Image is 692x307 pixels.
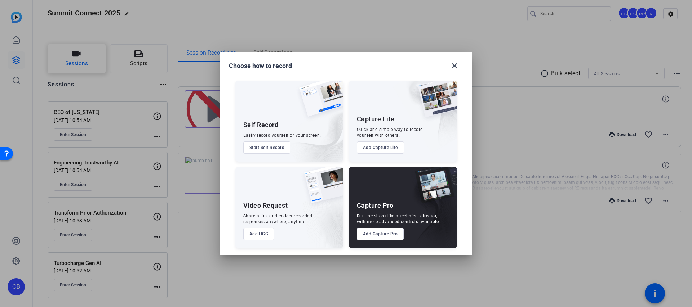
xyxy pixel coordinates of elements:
[243,121,279,129] div: Self Record
[229,62,292,70] h1: Choose how to record
[450,62,459,70] mat-icon: close
[243,132,321,138] div: Easily record yourself or your screen.
[357,141,404,154] button: Add Capture Lite
[409,167,457,211] img: capture-pro.png
[243,228,275,240] button: Add UGC
[357,213,440,225] div: Run the shoot like a technical director, with more advanced controls available.
[294,81,343,124] img: self-record.png
[404,176,457,248] img: embarkstudio-capture-pro.png
[392,81,457,153] img: embarkstudio-capture-lite.png
[243,201,288,210] div: Video Request
[243,141,291,154] button: Start Self Record
[302,189,343,248] img: embarkstudio-ugc-content.png
[357,115,395,123] div: Capture Lite
[357,127,423,138] div: Quick and simple way to record yourself with others.
[299,167,343,211] img: ugc-content.png
[357,201,394,210] div: Capture Pro
[281,96,343,162] img: embarkstudio-self-record.png
[243,213,312,225] div: Share a link and collect recorded responses anywhere, anytime.
[412,81,457,125] img: capture-lite.png
[357,228,404,240] button: Add Capture Pro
